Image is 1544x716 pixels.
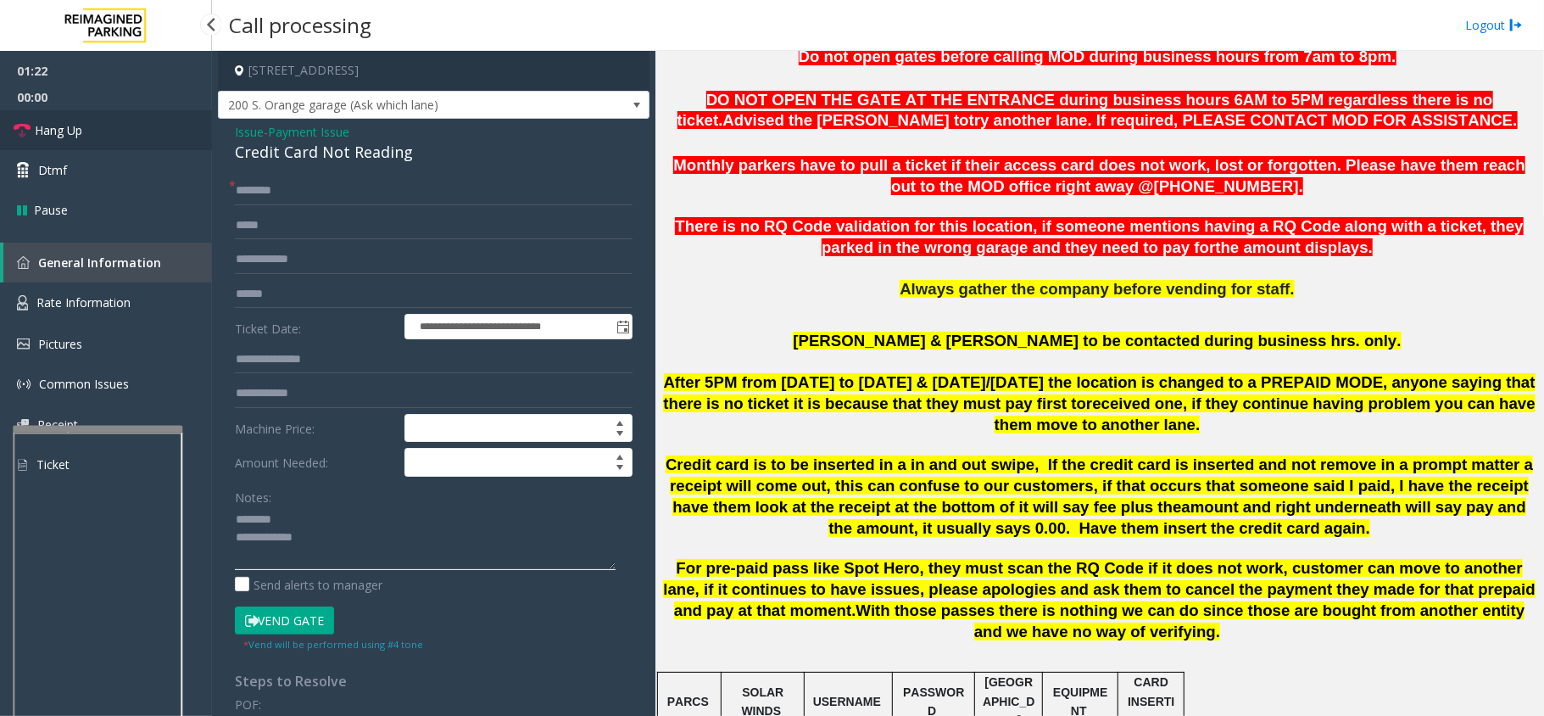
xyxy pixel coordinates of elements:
label: Send alerts to manager [235,576,382,594]
span: Rate Information [36,294,131,310]
span: 200 S. Orange garage (Ask which lane) [219,92,563,119]
span: Payment Issue [268,123,349,141]
span: Decrease value [608,462,632,476]
img: logout [1509,16,1523,34]
span: Increase value [608,415,632,428]
span: Dtmf [38,161,67,179]
span: Monthly parkers have to pull a ticket if their access card does not work, lost or forgotten. Plea... [673,156,1525,195]
span: Do not open gates before calling MOD during business hours from 7am to 8pm [799,48,1392,65]
span: try another lane. If required, PLEASE CONTACT MOD FOR ASSISTANCE. [969,111,1518,129]
label: Notes: [235,483,271,506]
small: Vend will be performed using #4 tone [243,638,423,651]
img: 'icon' [17,295,28,310]
span: Pictures [38,336,82,352]
span: Increase value [608,449,632,462]
h3: Call processing [220,4,380,46]
span: General Information [38,255,161,271]
span: For pre-paid pass like Spot Hero, they must scan the RQ Code if it does not work, customer can mo... [663,559,1535,619]
a: General Information [3,243,212,282]
label: Amount Needed: [231,448,400,477]
span: Pause [34,201,68,219]
span: - [264,124,349,140]
span: There is no RQ Code validation for this location, if someone mentions having a RQ Code along with... [675,217,1523,256]
span: received one, if they continue having problem you can have them move to another lane. [995,394,1536,434]
span: [PERSON_NAME] & [PERSON_NAME] to be contacted during business hrs. only. [793,332,1401,350]
img: 'icon' [17,256,30,269]
img: 'icon' [17,419,29,430]
label: Machine Price: [231,414,400,443]
span: amount and right underneath will say pay and the amount, it usually says 0.00. Have them insert t... [828,498,1526,537]
button: Vend Gate [235,607,334,635]
span: After 5PM from [DATE] to [DATE] & [DATE]/[DATE] the location is changed to a PREPAID MODE, anyone... [663,373,1535,412]
span: Toggle popup [613,315,632,338]
img: 'icon' [17,338,30,350]
span: Advised the [PERSON_NAME] to [722,111,968,129]
span: Common Issues [39,376,129,392]
span: USERNAME [813,695,881,708]
span: Credit card is to be inserted in a in and out swipe, If the credit card is inserted and not remov... [666,456,1533,516]
span: the amount displays. [1215,238,1373,256]
img: 'icon' [17,378,31,391]
span: With those passes there is nothing we can do since those are bought from another entity and we ha... [856,601,1525,640]
a: Logout [1465,16,1523,34]
span: Always gather the company before vending for staff. [900,280,1294,298]
span: . [1391,48,1396,65]
h4: [STREET_ADDRESS] [218,51,649,91]
label: Ticket Date: [231,314,400,339]
span: . [851,601,856,619]
h4: Steps to Resolve [235,674,633,690]
div: Credit Card Not Reading [235,141,633,164]
span: PARCS [667,695,709,708]
span: Issue [235,123,264,141]
span: Receipt [37,417,78,433]
span: DO NOT OPEN THE GATE AT THE ENTRANCE during business hours 6AM to 5PM regardless there is no ticket. [677,91,1493,130]
span: Decrease value [608,428,632,442]
span: Hang Up [35,121,82,139]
